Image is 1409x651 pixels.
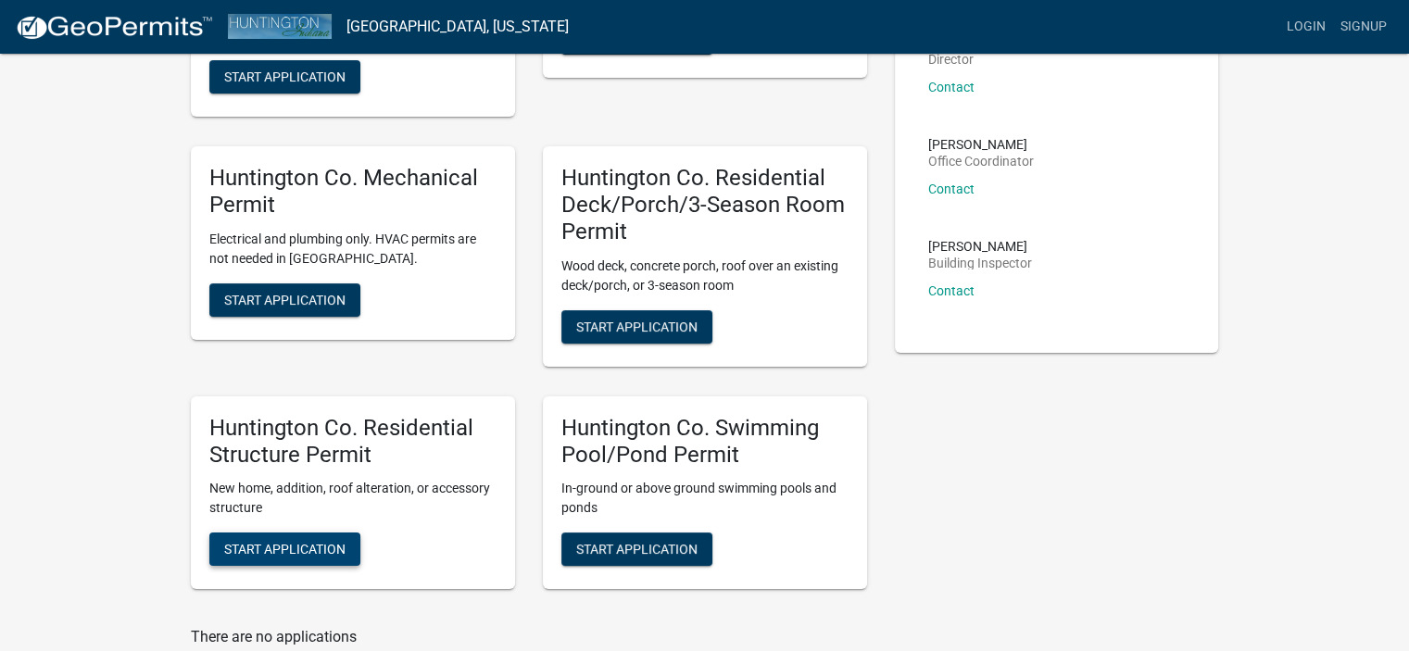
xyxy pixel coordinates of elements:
[209,479,497,518] p: New home, addition, roof alteration, or accessory structure
[576,319,698,333] span: Start Application
[928,240,1032,253] p: [PERSON_NAME]
[1279,9,1333,44] a: Login
[346,11,569,43] a: [GEOGRAPHIC_DATA], [US_STATE]
[209,165,497,219] h5: Huntington Co. Mechanical Permit
[928,283,975,298] a: Contact
[209,532,360,566] button: Start Application
[561,257,849,295] p: Wood deck, concrete porch, roof over an existing deck/porch, or 3-season room
[209,230,497,269] p: Electrical and plumbing only. HVAC permits are not needed in [GEOGRAPHIC_DATA].
[224,292,346,307] span: Start Application
[561,415,849,469] h5: Huntington Co. Swimming Pool/Pond Permit
[928,182,975,196] a: Contact
[928,80,975,94] a: Contact
[928,257,1032,269] p: Building Inspector
[561,310,712,344] button: Start Application
[1333,9,1394,44] a: Signup
[928,53,1027,66] p: Director
[561,532,712,566] button: Start Application
[209,283,360,317] button: Start Application
[224,69,346,84] span: Start Application
[561,165,849,244] h5: Huntington Co. Residential Deck/Porch/3-Season Room Permit
[224,542,346,557] span: Start Application
[209,60,360,94] button: Start Application
[576,542,698,557] span: Start Application
[209,415,497,469] h5: Huntington Co. Residential Structure Permit
[561,479,849,518] p: In-ground or above ground swimming pools and ponds
[228,14,332,39] img: Huntington County, Indiana
[928,155,1034,168] p: Office Coordinator
[928,138,1034,151] p: [PERSON_NAME]
[191,626,867,648] p: There are no applications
